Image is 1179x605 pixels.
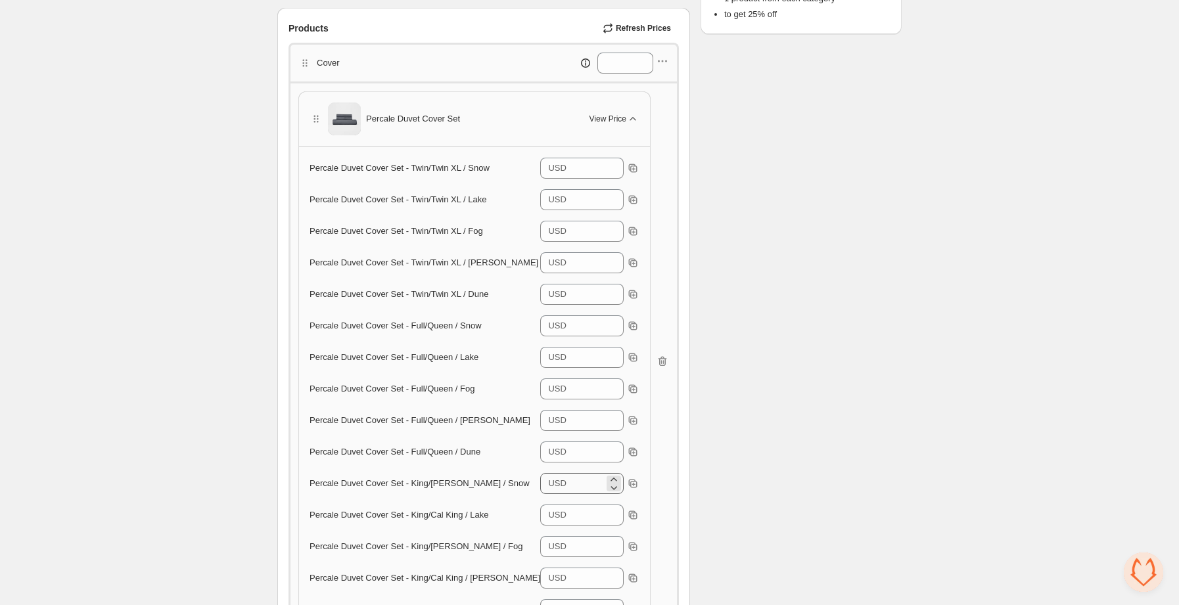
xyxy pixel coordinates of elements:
[310,226,483,236] span: Percale Duvet Cover Set - Twin/Twin XL / Fog
[548,477,566,490] div: USD
[310,321,482,330] span: Percale Duvet Cover Set - Full/Queen / Snow
[548,540,566,553] div: USD
[582,108,647,129] button: View Price
[328,102,361,135] img: Percale Duvet Cover Set
[310,573,540,583] span: Percale Duvet Cover Set - King/Cal King / [PERSON_NAME]
[310,541,522,551] span: Percale Duvet Cover Set - King/[PERSON_NAME] / Fog
[310,510,488,520] span: Percale Duvet Cover Set - King/Cal King / Lake
[317,56,340,70] p: Cover
[548,351,566,364] div: USD
[310,415,530,425] span: Percale Duvet Cover Set - Full/Queen / [PERSON_NAME]
[548,445,566,459] div: USD
[289,22,329,35] span: Products
[310,384,474,393] span: Percale Duvet Cover Set - Full/Queen / Fog
[548,225,566,238] div: USD
[616,23,671,34] span: Refresh Prices
[724,8,891,21] li: to get 25% off
[310,478,530,488] span: Percale Duvet Cover Set - King/[PERSON_NAME] / Snow
[310,258,538,267] span: Percale Duvet Cover Set - Twin/Twin XL / [PERSON_NAME]
[310,352,478,362] span: Percale Duvet Cover Set - Full/Queen / Lake
[366,112,460,125] span: Percale Duvet Cover Set
[548,256,566,269] div: USD
[548,288,566,301] div: USD
[310,163,490,173] span: Percale Duvet Cover Set - Twin/Twin XL / Snow
[589,114,626,124] span: View Price
[548,193,566,206] div: USD
[310,194,487,204] span: Percale Duvet Cover Set - Twin/Twin XL / Lake
[548,319,566,332] div: USD
[1124,552,1163,592] a: Відкритий чат
[548,508,566,522] div: USD
[310,289,488,299] span: Percale Duvet Cover Set - Twin/Twin XL / Dune
[310,447,480,457] span: Percale Duvet Cover Set - Full/Queen / Dune
[548,162,566,175] div: USD
[548,571,566,585] div: USD
[597,19,679,37] button: Refresh Prices
[548,414,566,427] div: USD
[548,382,566,395] div: USD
